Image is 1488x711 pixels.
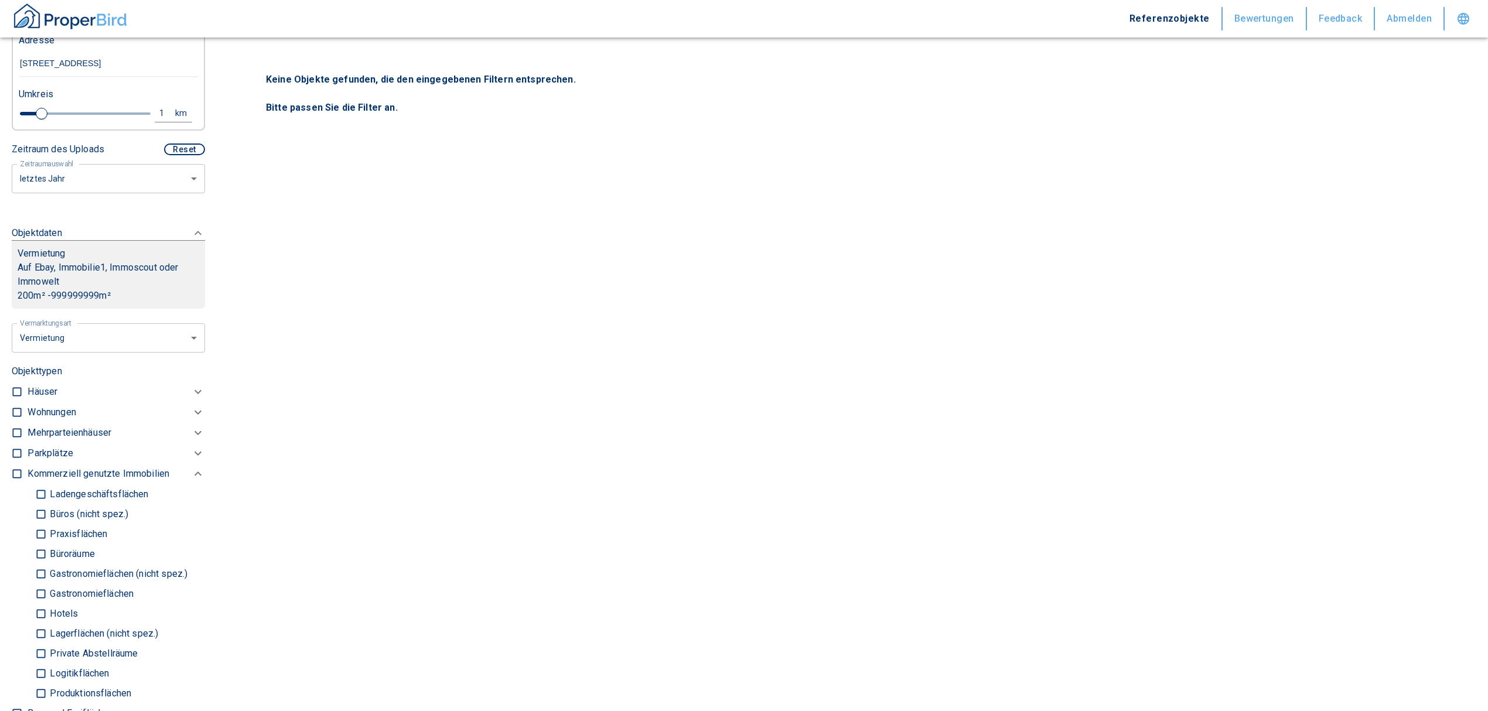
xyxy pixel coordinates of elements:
[12,2,129,36] button: ProperBird Logo and Home Button
[28,467,169,481] p: Kommerziell genutzte Immobilien
[47,529,107,539] p: Praxisflächen
[266,73,1439,115] p: Keine Objekte gefunden, die den eingegebenen Filtern entsprechen. Bitte passen Sie die Filter an.
[1118,7,1223,30] button: Referenzobjekte
[19,33,54,47] p: Adresse
[47,569,187,579] p: Gastronomieflächen (nicht spez.)
[47,510,128,519] p: Büros (nicht spez.)
[28,402,205,423] div: Wohnungen
[1375,7,1445,30] button: Abmelden
[1307,7,1376,30] button: Feedback
[12,322,205,353] div: letztes Jahr
[28,446,73,460] p: Parkplätze
[47,609,78,618] p: Hotels
[19,87,53,101] p: Umkreis
[164,143,205,155] button: Reset
[47,689,131,698] p: Produktionsflächen
[179,106,189,121] div: km
[1223,7,1307,30] button: Bewertungen
[18,247,66,261] p: Vermietung
[28,405,76,419] p: Wohnungen
[19,50,198,77] input: Adresse ändern
[28,382,205,402] div: Häuser
[18,289,199,303] p: 200 m² - 999999999 m²
[12,142,104,156] p: Zeitraum des Uploads
[47,629,158,638] p: Lagerflächen (nicht spez.)
[47,669,109,678] p: Logitikflächen
[28,423,205,443] div: Mehrparteienhäuser
[12,163,205,194] div: letztes Jahr
[28,426,111,440] p: Mehrparteienhäuser
[28,443,205,464] div: Parkplätze
[158,106,179,121] div: 1
[155,105,192,122] button: 1km
[28,464,205,484] div: Kommerziell genutzte Immobilien
[12,2,129,31] img: ProperBird Logo and Home Button
[47,490,148,499] p: Ladengeschäftsflächen
[47,589,134,599] p: Gastronomieflächen
[12,214,205,320] div: ObjektdatenVermietungAuf Ebay, Immobilie1, Immoscout oder Immowelt200m² -999999999m²
[47,549,94,559] p: Büroräume
[47,649,138,658] p: Private Abstellräume
[28,385,57,399] p: Häuser
[18,261,199,289] p: Auf Ebay, Immobilie1, Immoscout oder Immowelt
[12,226,62,240] p: Objektdaten
[12,364,205,378] p: Objekttypen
